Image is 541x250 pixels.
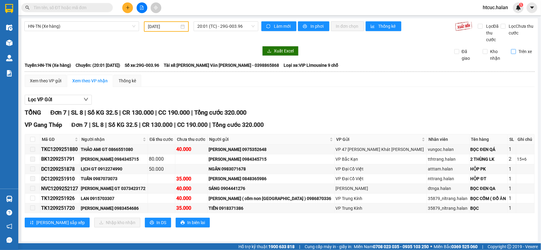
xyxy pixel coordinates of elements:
span: Lọc VP Gửi [28,96,52,103]
input: 12/09/2025 [148,23,179,30]
th: SL [508,134,516,145]
th: Chưa thu cước [175,134,208,145]
div: VP Đại Cồ Việt [336,175,426,182]
div: TIẾN 0918371386 [209,205,334,212]
span: Tổng cước 320.000 [194,109,246,116]
span: file-add [140,5,144,10]
span: Làm mới [274,23,292,30]
div: [PERSON_NAME] 0984345715 [81,156,147,162]
span: Đã giao [459,48,478,62]
td: VP Trung Kính [335,203,427,213]
span: Mã GD [42,136,73,143]
span: | [209,121,211,128]
td: VP 47 Trần Khát Chân [335,145,427,154]
div: SÁNG 0904441276 [209,185,334,192]
td: TK1209251720 [40,203,80,213]
span: Hỗ trợ kỹ thuật: [238,243,295,250]
div: 1 [509,185,515,192]
span: Người gửi [209,136,328,143]
th: Tên hàng [470,134,508,145]
strong: 1900 633 818 [268,244,295,249]
span: VP Gang Thép [25,121,62,128]
div: LỊCH GT 0912274990 [81,166,147,172]
span: | [299,243,300,250]
div: DC1209251910 [41,175,79,183]
span: SL 8 [92,121,104,128]
button: downloadNhập kho nhận [94,218,140,227]
div: VP Trung Kính [336,205,426,212]
span: Loại xe: VIP Limousine 9 chỗ [284,62,338,69]
img: logo-vxr [5,4,13,13]
td: VP Nguyễn Văn Cừ [335,184,427,194]
span: Lọc Đã thu cước [484,23,501,43]
div: tthtrang.halan [428,156,468,162]
div: 1 [509,175,515,183]
span: [PERSON_NAME] sắp xếp [36,219,85,226]
div: VP 47 [PERSON_NAME] Khát [PERSON_NAME] [336,146,426,153]
span: 5 [520,3,522,7]
div: THẢO AMI GT 0866551080 [81,146,147,153]
span: | [139,121,141,128]
span: In DS [156,219,166,226]
input: Tìm tên, số ĐT hoặc mã đơn [34,4,106,11]
span: Lọc Chưa thu cước [507,23,535,36]
button: aim [151,2,161,13]
strong: 0708 023 035 - 0935 103 250 [373,244,429,249]
td: VP Đại Cồ Việt [335,164,427,174]
div: TKC1209251880 [41,145,79,153]
div: BỌC CỐM ( ĐỒ ĂN [471,195,507,202]
td: VP Đại Cồ Việt [335,174,427,184]
span: Đơn 7 [71,121,88,128]
div: 40.000 [176,195,206,202]
div: vungoc.halan [428,146,468,153]
button: Lọc VP Gửi [25,95,92,105]
img: 9k= [455,21,472,31]
div: 2 THÙNG LK [471,156,507,162]
div: atttam.halan [428,166,468,172]
img: warehouse-icon [6,24,13,31]
span: | [155,109,157,116]
img: warehouse-icon [6,55,13,61]
div: 80.000 [149,155,174,163]
span: caret-down [529,5,535,10]
img: icon-new-feature [516,5,521,10]
div: NVC1209252127 [41,185,79,192]
span: printer [181,220,185,225]
span: Tài xế: [PERSON_NAME] Văn [PERSON_NAME] - 0398865868 [164,62,279,69]
span: Người nhận [81,136,142,143]
div: 1 [509,204,515,212]
td: TK1209251926 [40,194,80,203]
span: search [25,5,30,10]
button: In đơn chọn [331,21,364,31]
span: Số KG 32.5 [88,109,118,116]
span: Số KG 32.5 [108,121,138,128]
td: VP Trung Kính [335,194,427,203]
span: In biên lai [187,219,205,226]
td: DC1209251878 [40,164,80,174]
div: 35.000 [176,175,206,183]
span: sync [266,24,271,29]
div: 35.000 [176,204,206,212]
div: HỘP PK [471,166,507,172]
th: Đã thu cước [148,134,175,145]
span: copyright [507,245,511,249]
span: In phơi [310,23,324,30]
button: printerIn DS [145,218,171,227]
img: warehouse-icon [6,40,13,46]
span: | [174,121,176,128]
div: HỘP ĐT [471,175,507,182]
button: syncLàm mới [261,21,296,31]
sup: 5 [519,3,523,7]
span: CR 130.000 [142,121,173,128]
b: Tuyến: HN-TN (Xe hàng) [25,63,71,68]
div: 1 [509,195,515,202]
div: 15+6 [517,156,533,162]
span: printer [150,220,154,225]
span: Tổng cước 320.000 [212,121,264,128]
div: nttrang.halan [428,175,468,182]
div: LAN 0915703307 [81,195,147,202]
span: 20:01 (TC) - 29G-003.96 [197,22,255,31]
span: TỔNG [25,109,41,116]
span: HN-TN (Xe hàng) [28,22,135,31]
button: plus [122,2,133,13]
